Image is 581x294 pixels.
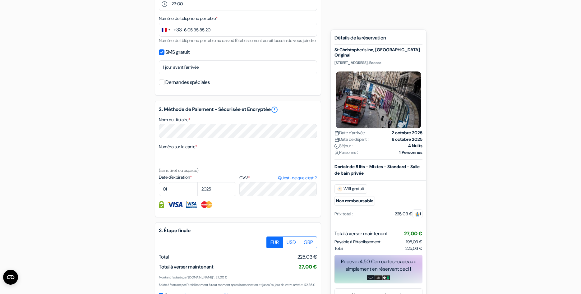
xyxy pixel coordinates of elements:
small: Numéro de téléphone portable au cas où l'établissement aurait besoin de vous joindre [159,38,316,43]
img: Visa [167,201,183,208]
h5: St Christopher's Inn, [GEOGRAPHIC_DATA] Original [334,47,422,58]
span: Date de départ : [334,136,369,143]
span: 27,00 € [404,230,422,237]
img: calendar.svg [334,137,339,142]
label: USD [283,237,300,248]
img: free_wifi.svg [337,186,342,191]
span: Date d'arrivée : [334,130,367,136]
small: Montant facturé par "[DOMAIN_NAME]" : 27,00 € [159,275,227,279]
label: CVV [239,175,317,181]
label: Numéro de telephone portable [159,15,218,22]
img: moon.svg [334,144,339,149]
span: 225,03 € [405,245,422,252]
h5: Détails de la réservation [334,35,422,45]
p: [STREET_ADDRESS], Ecosse [334,60,422,65]
label: EUR [266,237,283,248]
h5: 3. Étape finale [159,227,317,233]
label: Date d'expiration [159,174,236,181]
span: 198,03 € [406,239,422,245]
div: 225,03 € [395,211,422,217]
span: 27,00 € [299,264,317,270]
img: guest.svg [415,212,420,217]
div: +33 [173,26,182,34]
span: Total [334,245,344,252]
img: Master Card [200,201,213,208]
strong: 4 Nuits [408,143,422,149]
div: Basic radio toggle button group [267,237,317,248]
button: Change country, selected France (+33) [159,23,182,36]
img: Information de carte de crédit entièrement encryptée et sécurisée [159,201,164,208]
small: (sans tiret ou espace) [159,168,199,173]
label: Numéro sur la carte [159,144,197,150]
label: GBP [300,237,317,248]
span: Total à verser maintenant [159,264,214,270]
span: 1 [413,209,422,218]
small: Non remboursable [334,196,375,206]
a: Qu'est-ce que c'est ? [278,175,317,181]
span: 225,03 € [297,253,317,261]
img: Visa Electron [186,201,197,208]
span: Payable à l’établissement [334,239,380,245]
img: user_icon.svg [334,150,339,155]
div: Prix total : [334,211,353,217]
strong: 2 octobre 2025 [392,130,422,136]
h5: 2. Méthode de Paiement - Sécurisée et Encryptée [159,106,317,113]
span: Total [159,254,169,260]
img: calendar.svg [334,131,339,136]
label: Nom du titulaire [159,117,190,123]
b: Dortoir de 8 lits - Mixtes - Standard - Salle de bain privée [334,164,420,176]
span: Personne : [334,149,358,156]
span: Séjour : [334,143,353,149]
strong: 1 Personnes [399,149,422,156]
input: 6 12 34 56 78 [159,23,317,37]
img: amazon-card-no-text.png [367,275,375,280]
label: Demandes spéciales [165,78,210,87]
a: error_outline [271,106,278,113]
div: Recevez en cartes-cadeaux simplement en réservant ceci ! [334,258,422,273]
button: Ouvrir le widget CMP [3,270,18,285]
strong: 6 octobre 2025 [392,136,422,143]
img: uber-uber-eats-card.png [382,275,390,280]
label: SMS gratuit [165,48,190,57]
span: Wifi gratuit [334,184,367,194]
span: Total à verser maintenant [334,230,388,237]
img: adidas-card.png [375,275,382,280]
small: Solde à facturer par l'établissement à tout moment après la réservation et jusqu'au jour de votre... [159,283,315,287]
span: 4,50 € [360,258,375,265]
